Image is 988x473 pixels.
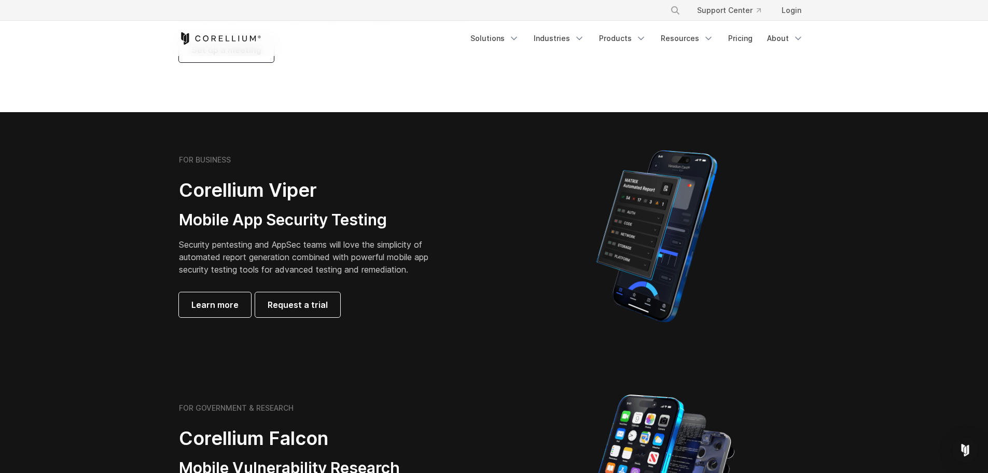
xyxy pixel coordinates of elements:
[179,238,444,276] p: Security pentesting and AppSec teams will love the simplicity of automated report generation comb...
[179,403,294,413] h6: FOR GOVERNMENT & RESEARCH
[179,32,261,45] a: Corellium Home
[179,292,251,317] a: Learn more
[179,427,469,450] h2: Corellium Falcon
[464,29,525,48] a: Solutions
[666,1,685,20] button: Search
[179,155,231,165] h6: FOR BUSINESS
[179,210,444,230] h3: Mobile App Security Testing
[773,1,810,20] a: Login
[179,179,444,202] h2: Corellium Viper
[268,299,328,311] span: Request a trial
[953,438,978,463] div: Open Intercom Messenger
[579,145,735,327] img: Corellium MATRIX automated report on iPhone showing app vulnerability test results across securit...
[527,29,591,48] a: Industries
[191,299,239,311] span: Learn more
[761,29,810,48] a: About
[464,29,810,48] div: Navigation Menu
[655,29,720,48] a: Resources
[255,292,340,317] a: Request a trial
[593,29,652,48] a: Products
[658,1,810,20] div: Navigation Menu
[689,1,769,20] a: Support Center
[722,29,759,48] a: Pricing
